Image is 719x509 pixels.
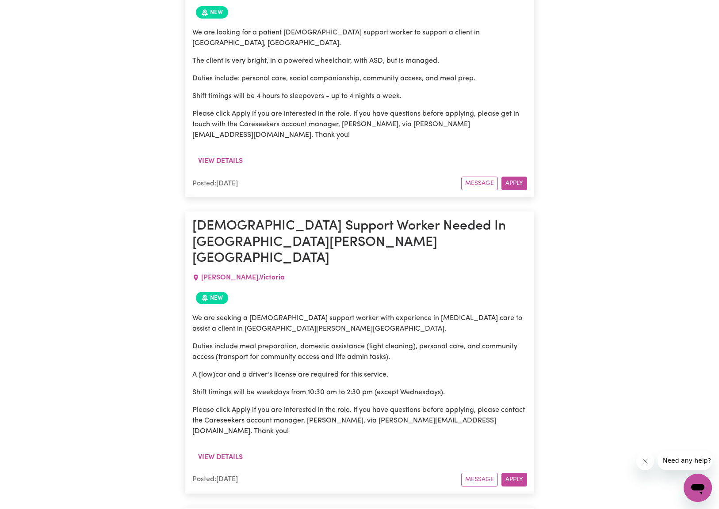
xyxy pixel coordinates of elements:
[192,153,249,170] button: View details
[196,6,228,19] span: Job posted within the last 30 days
[192,387,527,398] p: Shift timings will be weekdays from 10:30 am to 2:30 pm (except Wednesdays).
[196,292,228,304] span: Job posted within the last 30 days
[684,474,712,502] iframe: Button to launch messaging window
[501,177,527,190] button: Apply for this job
[192,405,527,437] p: Please click Apply if you are interested in the role. If you have questions before applying, plea...
[192,178,461,189] div: Posted: [DATE]
[201,274,285,281] span: [PERSON_NAME] , Victoria
[636,452,654,470] iframe: Close message
[192,91,527,102] p: Shift timings will be 4 hours to sleepovers - up to 4 nights a week.
[192,27,527,49] p: We are looking for a patient [DEMOGRAPHIC_DATA] support worker to support a client in [GEOGRAPHIC...
[658,451,712,470] iframe: Message from company
[192,73,527,84] p: Duties include: personal care, social companionship, community access, and meal prep.
[501,473,527,486] button: Apply for this job
[192,474,461,485] div: Posted: [DATE]
[461,177,498,190] button: Message
[192,449,249,466] button: View details
[192,369,527,380] p: A (low)car and a driver's license are required for this service.
[192,219,527,267] h1: [DEMOGRAPHIC_DATA] Support Worker Needed In [GEOGRAPHIC_DATA][PERSON_NAME][GEOGRAPHIC_DATA]
[192,341,527,362] p: Duties include meal preparation, domestic assistance (light cleaning), personal care, and communi...
[192,56,527,66] p: The client is very bright, in a powered wheelchair, with ASD, but is managed.
[192,109,527,140] p: Please click Apply if you are interested in the role. If you have questions before applying, plea...
[192,313,527,334] p: We are seeking a [DEMOGRAPHIC_DATA] support worker with experience in [MEDICAL_DATA] care to assi...
[461,473,498,486] button: Message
